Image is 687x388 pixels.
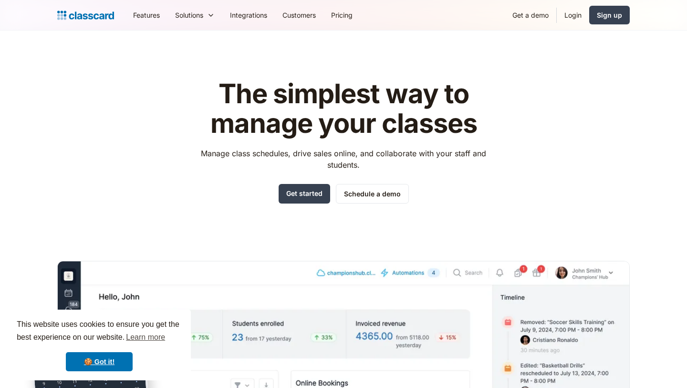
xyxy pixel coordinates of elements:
a: Get a demo [505,4,556,26]
a: Login [557,4,589,26]
h1: The simplest way to manage your classes [192,79,495,138]
a: Pricing [323,4,360,26]
a: Integrations [222,4,275,26]
a: Sign up [589,6,630,24]
div: Solutions [175,10,203,20]
div: Sign up [597,10,622,20]
a: Get started [279,184,330,204]
div: Solutions [167,4,222,26]
a: learn more about cookies [125,330,167,345]
span: This website uses cookies to ensure you get the best experience on our website. [17,319,182,345]
a: dismiss cookie message [66,352,133,371]
p: Manage class schedules, drive sales online, and collaborate with your staff and students. [192,148,495,171]
a: home [57,9,114,22]
a: Customers [275,4,323,26]
a: Features [125,4,167,26]
a: Schedule a demo [336,184,409,204]
div: cookieconsent [8,310,191,380]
